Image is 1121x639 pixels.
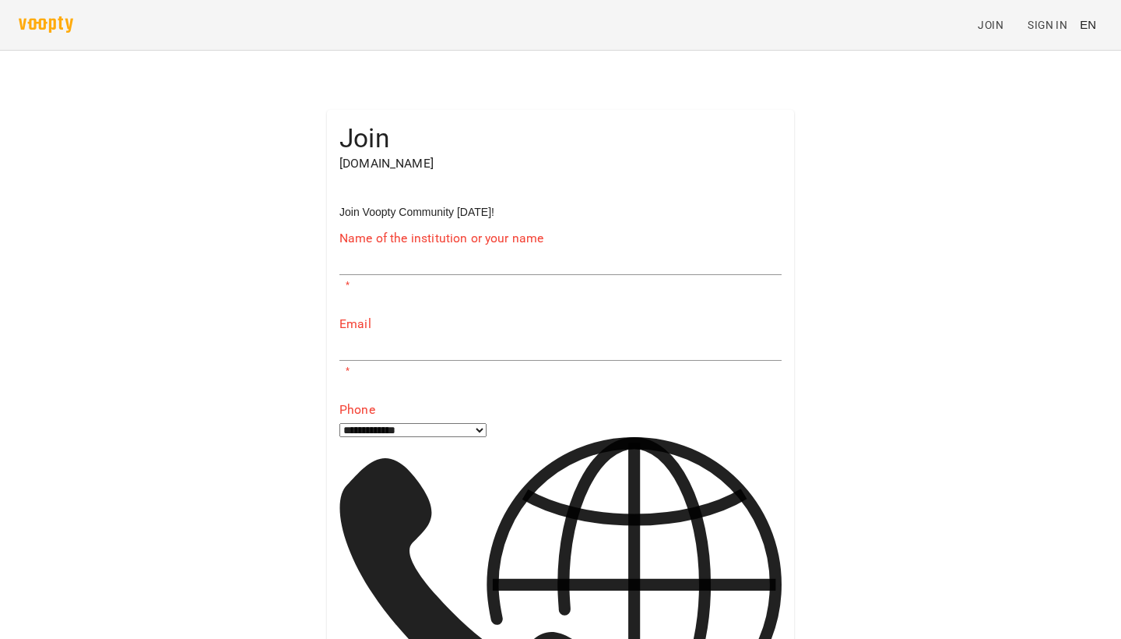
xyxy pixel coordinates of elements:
[339,232,782,245] label: Name of the institution or your name
[978,16,1003,34] span: Join
[339,154,782,173] p: [DOMAIN_NAME]
[972,11,1021,39] a: Join
[1080,16,1096,33] span: EN
[339,122,782,154] h4: Join
[1074,10,1102,39] button: EN
[1021,11,1074,39] a: Sign In
[19,16,73,33] img: voopty.png
[339,318,782,330] label: Email
[339,404,782,416] label: Phone
[1028,16,1067,34] span: Sign In
[339,423,487,437] select: Phone number country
